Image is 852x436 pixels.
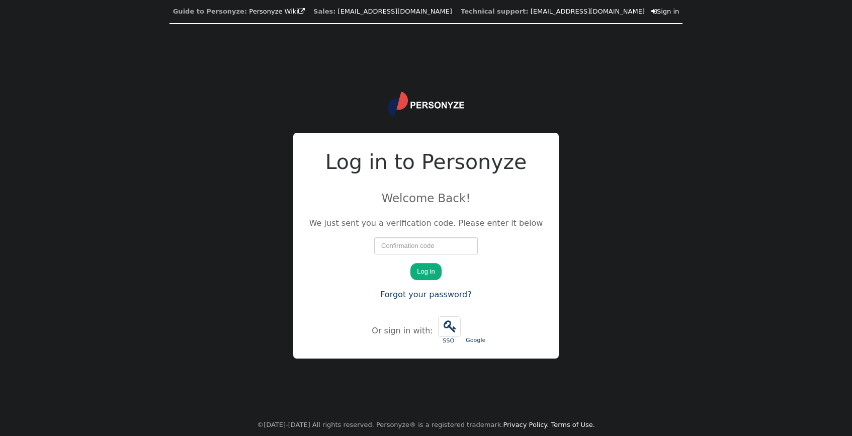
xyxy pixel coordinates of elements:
a: Terms of Use. [551,421,595,428]
iframe: Sign in with Google Button [460,315,492,337]
a:  SSO [436,311,463,351]
p: We just sent you a verification code. Please enter it below [309,217,543,229]
div: SSO [438,337,459,345]
b: Sales: [313,8,335,15]
div: Or sign in with: [372,325,435,337]
span:  [439,317,460,336]
span:  [298,8,305,15]
img: logo.svg [388,92,464,117]
a: Sign in [651,8,679,15]
b: Guide to Personyze: [173,8,247,15]
b: Technical support: [461,8,528,15]
a: Google [463,311,488,350]
a: Forgot your password? [380,290,472,299]
span:  [651,8,657,15]
h2: Log in to Personyze [309,147,543,178]
a: [EMAIL_ADDRESS][DOMAIN_NAME] [531,8,645,15]
a: [EMAIL_ADDRESS][DOMAIN_NAME] [338,8,452,15]
p: Welcome Back! [309,190,543,207]
a: Privacy Policy. [503,421,549,428]
button: Log in [410,263,441,280]
input: Confirmation code [374,237,478,254]
div: Google [466,336,486,345]
a: Personyze Wiki [249,8,305,15]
